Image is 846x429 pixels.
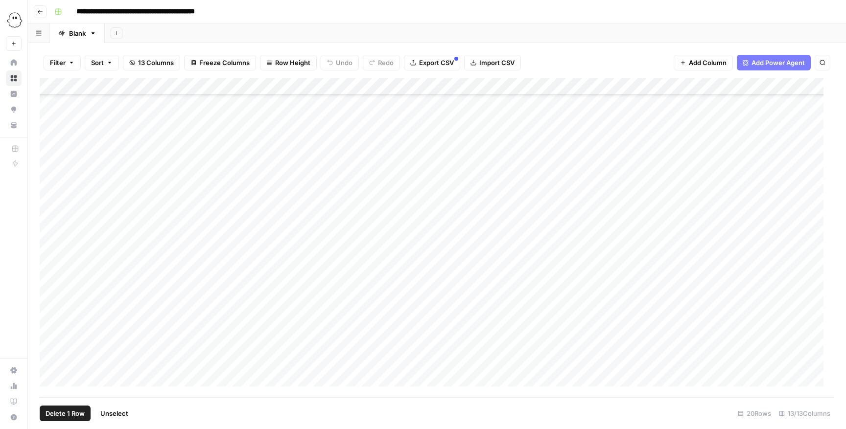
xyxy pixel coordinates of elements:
[6,378,22,394] a: Usage
[123,55,180,70] button: 13 Columns
[6,102,22,117] a: Opportunities
[6,86,22,102] a: Insights
[94,406,134,421] button: Unselect
[6,11,23,29] img: PhantomBuster Logo
[674,55,733,70] button: Add Column
[752,58,805,68] span: Add Power Agent
[85,55,119,70] button: Sort
[6,117,22,133] a: Your Data
[404,55,460,70] button: Export CSV
[737,55,811,70] button: Add Power Agent
[419,58,454,68] span: Export CSV
[40,406,91,421] button: Delete 1 Row
[6,70,22,86] a: Browse
[91,58,104,68] span: Sort
[50,23,105,43] a: Blank
[138,58,174,68] span: 13 Columns
[275,58,310,68] span: Row Height
[100,408,128,418] span: Unselect
[336,58,352,68] span: Undo
[46,408,85,418] span: Delete 1 Row
[184,55,256,70] button: Freeze Columns
[44,55,81,70] button: Filter
[734,406,775,421] div: 20 Rows
[69,28,86,38] div: Blank
[321,55,359,70] button: Undo
[775,406,834,421] div: 13/13 Columns
[464,55,521,70] button: Import CSV
[6,394,22,409] a: Learning Hub
[689,58,727,68] span: Add Column
[6,362,22,378] a: Settings
[199,58,250,68] span: Freeze Columns
[50,58,66,68] span: Filter
[6,409,22,425] button: Help + Support
[6,55,22,70] a: Home
[363,55,400,70] button: Redo
[260,55,317,70] button: Row Height
[378,58,394,68] span: Redo
[6,8,22,32] button: Workspace: PhantomBuster
[479,58,515,68] span: Import CSV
